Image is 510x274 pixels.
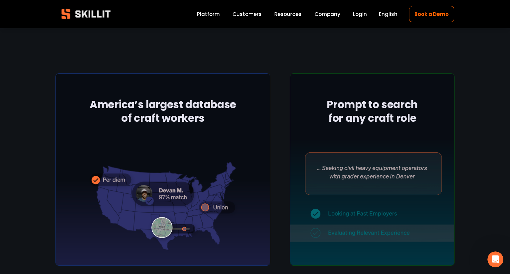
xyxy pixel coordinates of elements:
span: Resources [274,10,301,18]
a: Company [314,10,340,19]
a: folder dropdown [274,10,301,19]
span: English [379,10,397,18]
iframe: Intercom live chat [487,251,503,267]
a: Customers [232,10,262,19]
div: language picker [379,10,397,19]
a: Platform [197,10,220,19]
a: Login [353,10,367,19]
img: Skillit [56,4,116,24]
a: Book a Demo [409,6,454,22]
